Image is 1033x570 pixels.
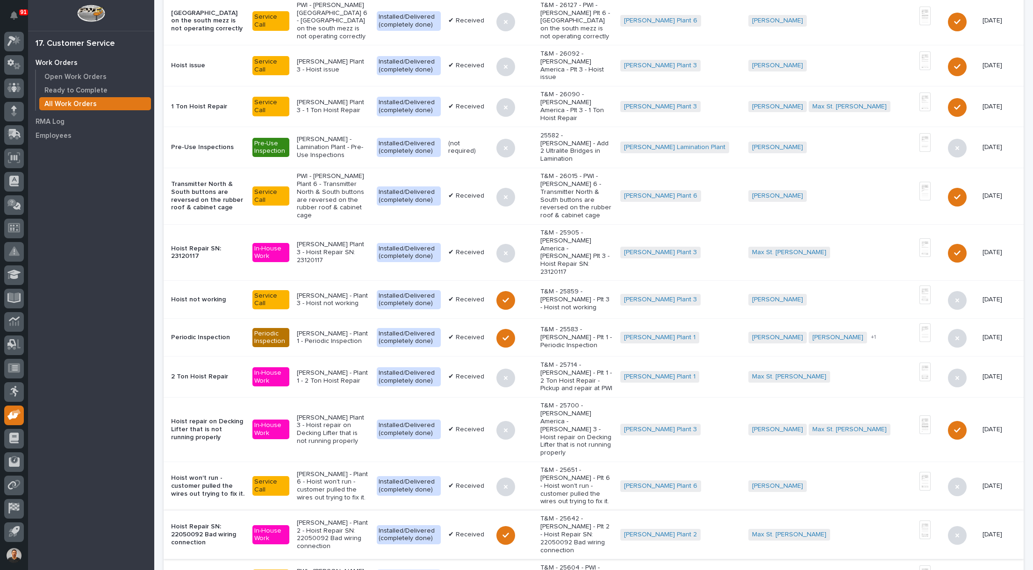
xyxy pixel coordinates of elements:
p: [DATE] [983,482,1009,490]
div: Installed/Delivered (completely done) [377,367,441,387]
div: Installed/Delivered (completely done) [377,420,441,439]
p: [PERSON_NAME] Plant 3 - Hoist issue [297,58,369,74]
p: Work Orders [36,59,78,67]
p: T&M - 26015 - PWI - [PERSON_NAME] 6 - Transmitter North & South buttons are reversed on the rubbe... [540,172,613,220]
a: [PERSON_NAME] [752,334,803,342]
div: Installed/Delivered (completely done) [377,476,441,496]
tr: Hoist won't run - customer pulled the wires out trying to fix it.Service Call[PERSON_NAME] - Plan... [164,462,1024,510]
div: Service Call [252,97,289,116]
div: In-House Work [252,525,289,545]
p: ✔ Received [448,531,489,539]
tr: Periodic InspectionPeriodic Inspection[PERSON_NAME] - Plant 1 - Periodic InspectionInstalled/Deli... [164,319,1024,356]
p: T&M - 25642 - [PERSON_NAME] - Plt 2 - Hoist Repair SN: 22050092 Bad wiring connection [540,515,613,554]
a: Max St. [PERSON_NAME] [812,426,887,434]
div: In-House Work [252,367,289,387]
tr: Pre-Use InspectionsPre-Use Inspection[PERSON_NAME] - Lamination Plant - Pre-Use InspectionsInstal... [164,127,1024,168]
p: Periodic Inspection [171,334,245,342]
a: [PERSON_NAME] [752,62,803,70]
tr: Hoist not workingService Call[PERSON_NAME] - Plant 3 - Hoist not workingInstalled/Delivered (comp... [164,281,1024,319]
button: users-avatar [4,546,24,565]
div: Installed/Delivered (completely done) [377,56,441,76]
a: [PERSON_NAME] Lamination Plant [624,143,725,151]
p: [PERSON_NAME] - Plant 1 - 2 Ton Hoist Repair [297,369,369,385]
p: Pre-Use Inspections [171,143,245,151]
a: [PERSON_NAME] [752,143,803,151]
div: Service Call [252,290,289,310]
div: Periodic Inspection [252,328,289,348]
span: + 1 [871,335,876,340]
a: [PERSON_NAME] Plant 1 [624,373,696,381]
a: Max St. [PERSON_NAME] [752,531,826,539]
p: [DATE] [983,62,1009,70]
p: [DATE] [983,426,1009,434]
a: [PERSON_NAME] [752,426,803,434]
a: [PERSON_NAME] Plant 3 [624,103,697,111]
p: [PERSON_NAME] - Lamination Plant - Pre-Use Inspections [297,135,369,159]
p: ✔ Received [448,373,489,381]
p: (not required) [448,140,489,156]
p: ✔ Received [448,62,489,70]
p: PWI - [PERSON_NAME][GEOGRAPHIC_DATA] 6 - [GEOGRAPHIC_DATA] on the south mezz is not operating cor... [297,1,369,41]
p: [PERSON_NAME] - Plant 1 - Periodic Inspection [297,330,369,346]
p: T&M - 25859 - [PERSON_NAME] - Plt 3 - Hoist not working [540,288,613,311]
a: RMA Log [28,114,154,128]
p: T&M - 25714 - [PERSON_NAME] - Plt 1 - 2 Ton Hoist Repair - Pickup and repair at PWI [540,361,613,392]
div: Service Call [252,11,289,31]
tr: Hoist repair on Decking Lifter that is not running properlyIn-House Work[PERSON_NAME] Plant 3 - H... [164,397,1024,462]
div: Installed/Delivered (completely done) [377,186,441,206]
a: Max St. [PERSON_NAME] [752,249,826,256]
div: Installed/Delivered (completely done) [377,290,441,310]
p: [GEOGRAPHIC_DATA] on the south mezz is not operating correctly [171,9,245,33]
p: [DATE] [983,143,1009,151]
p: T&M - 25905 - [PERSON_NAME] America - [PERSON_NAME] Plt 3 - Hoist Repair SN: 23120117 [540,229,613,276]
p: T&M - 25583 - [PERSON_NAME] - Plt 1 - Periodic Inspection [540,326,613,349]
p: T&M - 26127 - PWI - [PERSON_NAME] Plt 6 - [GEOGRAPHIC_DATA] on the south mezz is not operating co... [540,1,613,41]
p: Employees [36,132,72,140]
div: Installed/Delivered (completely done) [377,97,441,116]
p: Open Work Orders [44,73,107,81]
p: PWI - [PERSON_NAME] Plant 6 - Transmitter North & South buttons are reversed on the rubber roof &... [297,172,369,220]
a: [PERSON_NAME] [752,17,803,25]
div: Installed/Delivered (completely done) [377,525,441,545]
p: [PERSON_NAME] Plant 3 - 1 Ton Hoist Repair [297,99,369,114]
p: [PERSON_NAME] - Plant 6 - Hoist won't run - customer pulled the wires out trying to fix it. [297,470,369,502]
p: Hoist Repair SN: 22050092 Bad wiring connection [171,523,245,546]
div: Notifications91 [12,11,24,26]
div: Pre-Use Inspection [252,138,289,157]
p: 2 Ton Hoist Repair [171,373,245,381]
p: ✔ Received [448,482,489,490]
a: [PERSON_NAME] Plant 6 [624,17,697,25]
div: Installed/Delivered (completely done) [377,11,441,31]
p: ✔ Received [448,334,489,342]
a: [PERSON_NAME] [752,482,803,490]
p: All Work Orders [44,100,97,108]
p: [DATE] [983,103,1009,111]
p: [DATE] [983,296,1009,304]
img: Workspace Logo [77,5,105,22]
p: Ready to Complete [44,86,108,95]
a: [PERSON_NAME] Plant 2 [624,531,697,539]
p: Transmitter North & South buttons are reversed on the rubber roof & cabinet cage [171,180,245,212]
p: [DATE] [983,334,1009,342]
a: [PERSON_NAME] [752,103,803,111]
p: Hoist won't run - customer pulled the wires out trying to fix it. [171,474,245,498]
a: Ready to Complete [36,84,154,97]
tr: Hoist issueService Call[PERSON_NAME] Plant 3 - Hoist issueInstalled/Delivered (completely done)✔ ... [164,45,1024,86]
div: In-House Work [252,243,289,263]
p: ✔ Received [448,17,489,25]
p: 25582 - [PERSON_NAME] - Add 2 Ultralite Bridges in Lamination [540,132,613,163]
tr: 1 Ton Hoist RepairService Call[PERSON_NAME] Plant 3 - 1 Ton Hoist RepairInstalled/Delivered (comp... [164,86,1024,127]
a: Max St. [PERSON_NAME] [812,103,887,111]
div: 17. Customer Service [36,39,115,49]
tr: Hoist Repair SN: 23120117In-House Work[PERSON_NAME] Plant 3 - Hoist Repair SN: 23120117Installed/... [164,224,1024,281]
p: Hoist not working [171,296,245,304]
p: 91 [21,9,27,15]
div: Service Call [252,186,289,206]
p: ✔ Received [448,192,489,200]
p: T&M - 25651 - [PERSON_NAME] - Plt 6 - Hoist won't run - customer pulled the wires out trying to f... [540,466,613,506]
p: [DATE] [983,249,1009,256]
p: RMA Log [36,118,65,126]
p: ✔ Received [448,103,489,111]
p: [DATE] [983,531,1009,539]
p: ✔ Received [448,249,489,256]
